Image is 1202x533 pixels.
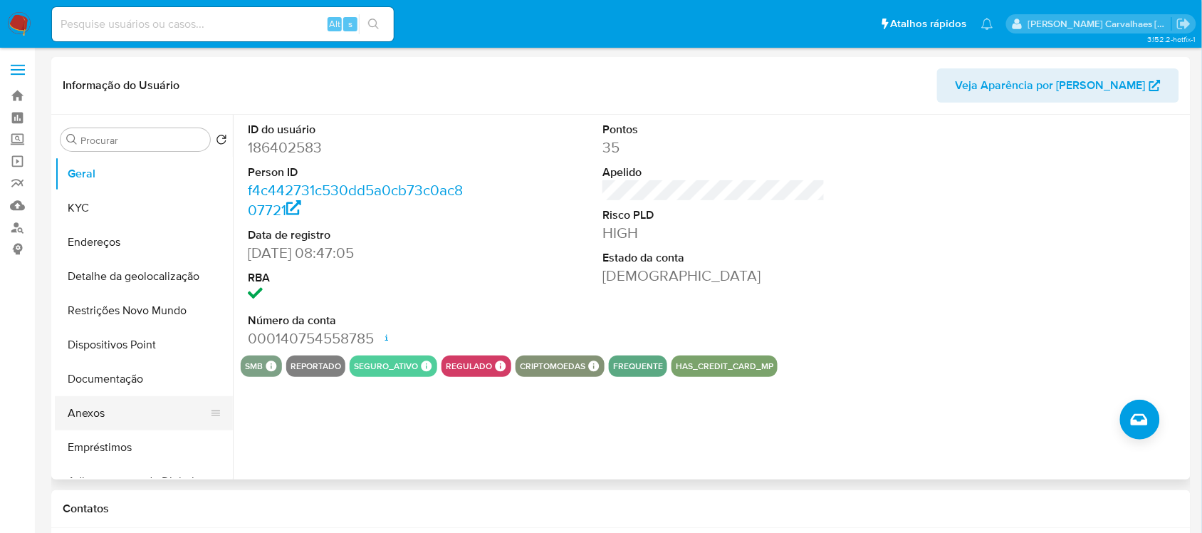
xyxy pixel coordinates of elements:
button: Restrições Novo Mundo [55,294,233,328]
a: Notificações [981,18,993,30]
dt: RBA [248,270,470,286]
button: Retornar ao pedido padrão [216,134,227,150]
h1: Informação do Usuário [63,78,179,93]
dd: [DATE] 08:47:05 [248,243,470,263]
dt: Person ID [248,165,470,180]
button: reportado [291,363,341,369]
p: sara.carvalhaes@mercadopago.com.br [1028,17,1172,31]
button: Veja Aparência por [PERSON_NAME] [937,68,1179,103]
span: s [348,17,352,31]
input: Procurar [80,134,204,147]
span: Alt [329,17,340,31]
button: frequente [613,363,663,369]
dd: 35 [602,138,825,157]
button: Documentação [55,362,233,396]
h1: Contatos [63,502,1179,516]
dt: Pontos [602,122,825,138]
dd: [DEMOGRAPHIC_DATA] [602,266,825,286]
button: regulado [446,363,492,369]
dd: 000140754558785 [248,328,470,348]
dd: HIGH [602,223,825,243]
button: Detalhe da geolocalização [55,259,233,294]
button: Geral [55,157,233,191]
button: Adiantamentos de Dinheiro [55,465,233,499]
a: f4c442731c530dd5a0cb73c0ac807721 [248,180,463,220]
input: Pesquise usuários ou casos... [52,15,394,33]
button: smb [245,363,263,369]
button: search-icon [359,14,388,34]
span: Veja Aparência por [PERSON_NAME] [956,68,1146,103]
button: KYC [55,191,233,225]
button: seguro_ativo [354,363,418,369]
dt: Número da conta [248,313,470,328]
button: criptomoedas [520,363,585,369]
span: Atalhos rápidos [891,16,967,31]
button: Procurar [66,134,78,145]
button: Dispositivos Point [55,328,233,362]
dt: Data de registro [248,227,470,243]
button: Empréstimos [55,430,233,465]
dt: Risco PLD [602,207,825,223]
dt: ID do usuário [248,122,470,138]
dt: Estado da conta [602,250,825,266]
button: Anexos [55,396,221,430]
dd: 186402583 [248,138,470,157]
button: has_credit_card_mp [676,363,773,369]
a: Sair [1176,16,1191,31]
dt: Apelido [602,165,825,180]
button: Endereços [55,225,233,259]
